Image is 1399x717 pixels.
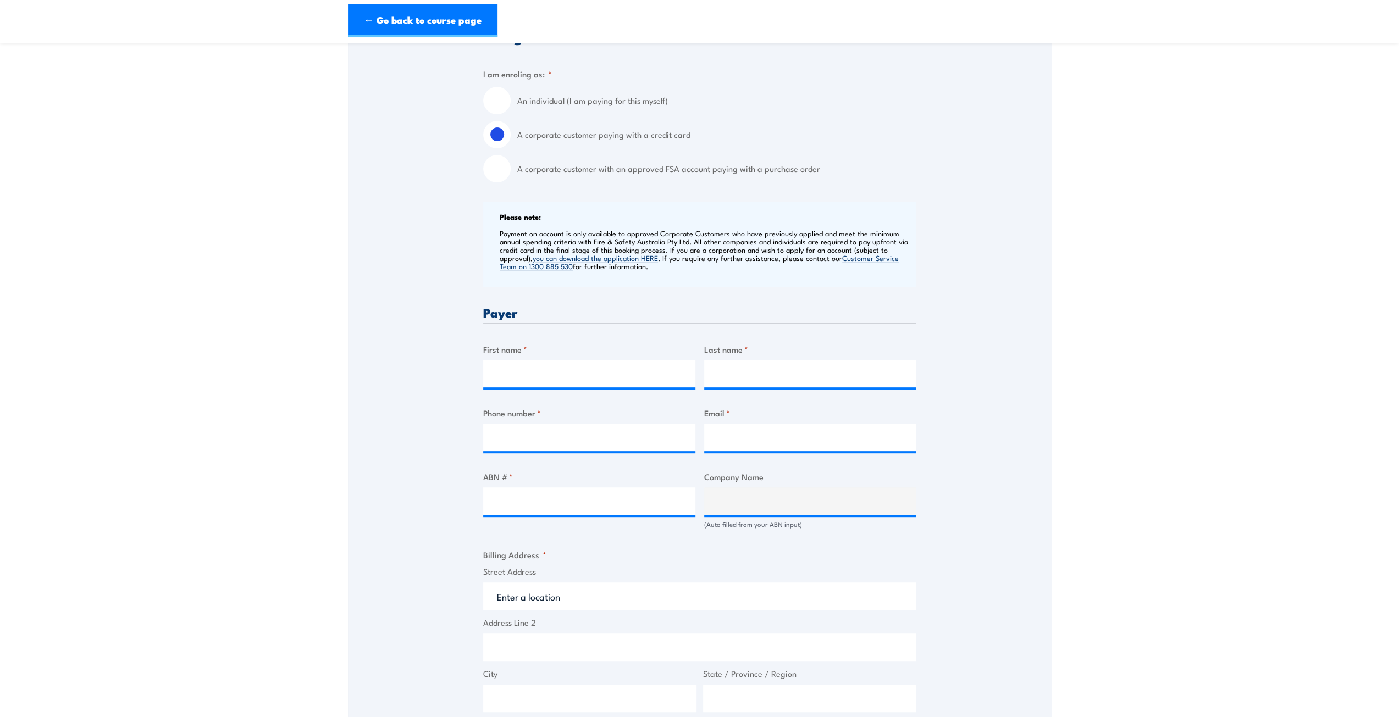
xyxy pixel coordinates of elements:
[483,565,916,578] label: Street Address
[517,121,916,148] label: A corporate customer paying with a credit card
[703,668,916,680] label: State / Province / Region
[483,68,552,80] legend: I am enroling as:
[517,87,916,114] label: An individual (I am paying for this myself)
[500,253,899,271] a: Customer Service Team on 1300 885 530
[483,407,695,419] label: Phone number
[704,470,916,483] label: Company Name
[517,155,916,182] label: A corporate customer with an approved FSA account paying with a purchase order
[704,343,916,355] label: Last name
[483,470,695,483] label: ABN #
[483,582,916,610] input: Enter a location
[500,229,913,270] p: Payment on account is only available to approved Corporate Customers who have previously applied ...
[483,343,695,355] label: First name
[533,253,658,263] a: you can download the application HERE
[483,31,916,43] h3: Billing details
[348,4,497,37] a: ← Go back to course page
[483,548,546,561] legend: Billing Address
[483,616,916,629] label: Address Line 2
[704,519,916,530] div: (Auto filled from your ABN input)
[704,407,916,419] label: Email
[483,306,916,319] h3: Payer
[500,211,541,222] b: Please note:
[483,668,696,680] label: City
